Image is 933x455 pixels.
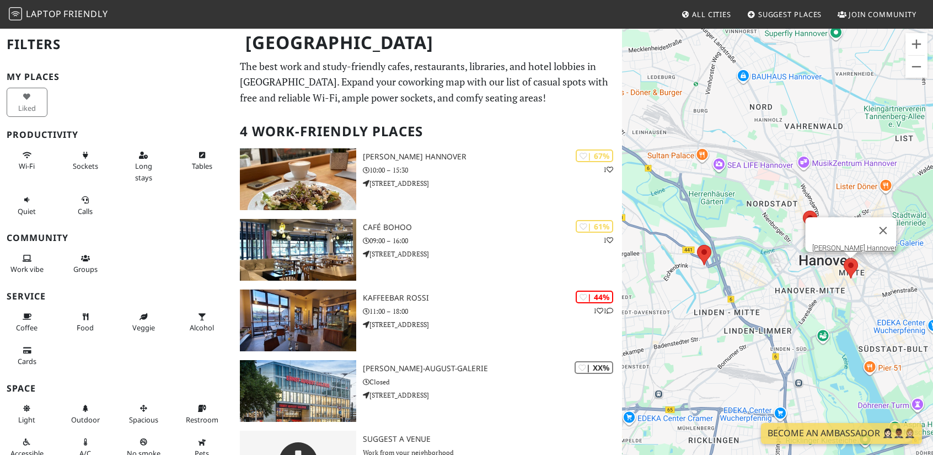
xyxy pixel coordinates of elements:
button: Zoom in [905,33,927,55]
span: Long stays [135,161,152,182]
div: | 67% [576,149,613,162]
span: Outdoor area [71,415,100,425]
p: 11:00 – 18:00 [363,306,622,317]
p: [STREET_ADDRESS] [363,319,622,330]
span: Join Community [849,9,916,19]
p: The best work and study-friendly cafes, restaurants, libraries, and hotel lobbies in [GEOGRAPHIC_... [240,58,615,106]
a: Café Bohoo | 61% 1 Café Bohoo 09:00 – 16:00 [STREET_ADDRESS] [233,219,622,281]
img: Café Bohoo [240,219,356,281]
h3: Suggest a Venue [363,435,622,444]
button: Outdoor [65,399,106,429]
button: Spacious [124,399,164,429]
h3: [PERSON_NAME]-August-Galerie [363,364,622,373]
a: Suggest Places [743,4,827,24]
img: BoBo Hannover [240,148,356,210]
h3: Service [7,291,227,302]
h2: Filters [7,28,227,61]
a: Ernst-August-Galerie | XX% [PERSON_NAME]-August-Galerie Closed [STREET_ADDRESS] [233,360,622,422]
span: All Cities [692,9,731,19]
img: Kaffeebar Rossi [240,290,356,351]
button: Close [870,217,897,244]
button: Light [7,399,47,429]
a: LaptopFriendly LaptopFriendly [9,5,108,24]
span: Alcohol [190,323,214,333]
span: Friendly [63,8,108,20]
span: Suggest Places [758,9,822,19]
h3: Productivity [7,130,227,140]
span: Food [77,323,94,333]
h1: [GEOGRAPHIC_DATA] [237,28,620,58]
button: Wi-Fi [7,146,47,175]
a: Kaffeebar Rossi | 44% 11 Kaffeebar Rossi 11:00 – 18:00 [STREET_ADDRESS] [233,290,622,351]
p: 1 1 [593,306,613,316]
span: Video/audio calls [78,206,93,216]
button: Long stays [124,146,164,186]
p: Closed [363,377,622,387]
a: Join Community [833,4,921,24]
button: Alcohol [181,308,222,337]
p: [STREET_ADDRESS] [363,249,622,259]
button: Veggie [124,308,164,337]
p: 1 [603,235,613,245]
span: Power sockets [73,161,98,171]
div: | XX% [575,361,613,374]
span: Restroom [186,415,218,425]
span: Spacious [129,415,158,425]
span: Natural light [18,415,35,425]
h3: My Places [7,72,227,82]
button: Zoom out [905,56,927,78]
button: Groups [65,249,106,279]
div: | 44% [576,291,613,303]
span: Stable Wi-Fi [19,161,35,171]
h3: Community [7,233,227,243]
a: BoBo Hannover | 67% 1 [PERSON_NAME] Hannover 10:00 – 15:30 [STREET_ADDRESS] [233,148,622,210]
h3: Café Bohoo [363,223,622,232]
a: All Cities [677,4,736,24]
span: Work-friendly tables [192,161,212,171]
span: Laptop [26,8,62,20]
button: Sockets [65,146,106,175]
div: | 61% [576,220,613,233]
h2: 4 Work-Friendly Places [240,115,615,148]
span: Veggie [132,323,155,333]
span: Group tables [73,264,98,274]
button: Tables [181,146,222,175]
button: Restroom [181,399,222,429]
p: [STREET_ADDRESS] [363,178,622,189]
button: Food [65,308,106,337]
span: Quiet [18,206,36,216]
button: Cards [7,341,47,371]
h3: Kaffeebar Rossi [363,293,622,303]
span: People working [10,264,44,274]
button: Coffee [7,308,47,337]
p: [STREET_ADDRESS] [363,390,622,400]
a: [PERSON_NAME] Hannover [812,244,897,252]
h3: Space [7,383,227,394]
button: Calls [65,191,106,220]
span: Credit cards [18,356,36,366]
p: 09:00 – 16:00 [363,235,622,246]
button: Quiet [7,191,47,220]
p: 10:00 – 15:30 [363,165,622,175]
p: 1 [603,164,613,175]
button: Work vibe [7,249,47,279]
h3: [PERSON_NAME] Hannover [363,152,622,162]
img: LaptopFriendly [9,7,22,20]
span: Coffee [16,323,37,333]
a: Become an Ambassador 🤵🏻‍♀️🤵🏾‍♂️🤵🏼‍♀️ [761,423,922,444]
img: Ernst-August-Galerie [240,360,356,422]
